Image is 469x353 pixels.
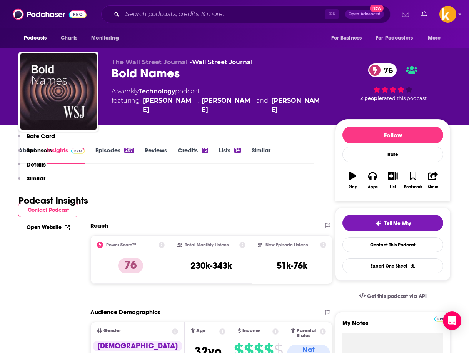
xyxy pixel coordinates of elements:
div: A weekly podcast [112,87,323,115]
img: tell me why sparkle [375,220,381,226]
button: Share [423,167,443,194]
a: Contact This Podcast [342,237,443,252]
p: Details [27,161,46,168]
span: Tell Me Why [384,220,411,226]
span: Open Advanced [349,12,381,16]
span: More [428,33,441,43]
span: featuring [112,96,323,115]
a: Show notifications dropdown [418,8,430,21]
div: [DEMOGRAPHIC_DATA] [93,341,182,351]
button: Sponsors [18,147,52,161]
a: Reviews [145,147,167,164]
button: open menu [86,31,129,45]
span: Monitoring [91,33,119,43]
a: Wall Street Journal [192,58,253,66]
span: The Wall Street Journal [112,58,188,66]
div: Rate [342,147,443,162]
button: open menu [371,31,424,45]
button: open menu [18,31,57,45]
span: rated this podcast [382,95,427,101]
button: Open AdvancedNew [345,10,384,19]
button: Apps [362,167,382,194]
a: Pro website [434,315,448,322]
span: 76 [376,63,397,77]
a: Lists14 [219,147,241,164]
label: My Notes [342,319,443,333]
button: Details [18,161,46,175]
img: Podchaser Pro [434,316,448,322]
p: Similar [27,175,45,182]
h2: Power Score™ [106,242,136,248]
p: 76 [118,258,143,273]
button: Similar [18,175,45,189]
a: Credits15 [178,147,208,164]
div: 15 [202,148,208,153]
a: Technology [139,88,175,95]
a: Charts [56,31,82,45]
a: Show notifications dropdown [399,8,412,21]
a: Jennifer Strong [271,96,323,115]
img: Bold Names [20,53,97,130]
span: New [370,5,384,12]
span: Get this podcast via API [367,293,427,300]
span: Charts [61,33,77,43]
div: Search podcasts, credits, & more... [101,5,391,23]
div: Play [349,185,357,190]
span: • [190,58,253,66]
button: Show profile menu [439,6,456,23]
button: Play [342,167,362,194]
div: Open Intercom Messenger [443,311,461,330]
div: 287 [124,148,134,153]
button: open menu [422,31,451,45]
span: 2 people [360,95,382,101]
button: Contact Podcast [18,203,78,217]
button: Follow [342,127,443,143]
input: Search podcasts, credits, & more... [122,8,325,20]
span: Podcasts [24,33,47,43]
h2: New Episode Listens [265,242,308,248]
span: For Podcasters [376,33,413,43]
h3: 51k-76k [277,260,307,271]
span: Logged in as sshawan [439,6,456,23]
a: Similar [252,147,270,164]
span: , [197,96,199,115]
a: Danny Lewis [143,96,194,115]
a: Episodes287 [95,147,134,164]
a: Open Website [27,224,70,231]
a: Janet Babin [202,96,253,115]
span: Age [196,328,206,333]
button: Bookmark [403,167,423,194]
div: List [390,185,396,190]
span: Gender [103,328,121,333]
div: Bookmark [404,185,422,190]
div: 76 2 peoplerated this podcast [335,58,451,106]
button: open menu [326,31,371,45]
div: 14 [234,148,241,153]
span: Parental Status [297,328,319,338]
button: List [383,167,403,194]
h2: Reach [90,222,108,229]
h2: Audience Demographics [90,308,160,316]
p: Sponsors [27,147,52,154]
span: For Business [331,33,362,43]
div: Share [428,185,438,190]
span: ⌘ K [325,9,339,19]
div: Apps [368,185,378,190]
a: Get this podcast via API [353,287,433,306]
button: Export One-Sheet [342,258,443,273]
span: and [256,96,268,115]
button: tell me why sparkleTell Me Why [342,215,443,231]
img: User Profile [439,6,456,23]
h2: Total Monthly Listens [185,242,229,248]
span: Income [242,328,260,333]
img: Podchaser - Follow, Share and Rate Podcasts [13,7,87,22]
h3: 230k-343k [190,260,232,271]
a: 76 [368,63,397,77]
